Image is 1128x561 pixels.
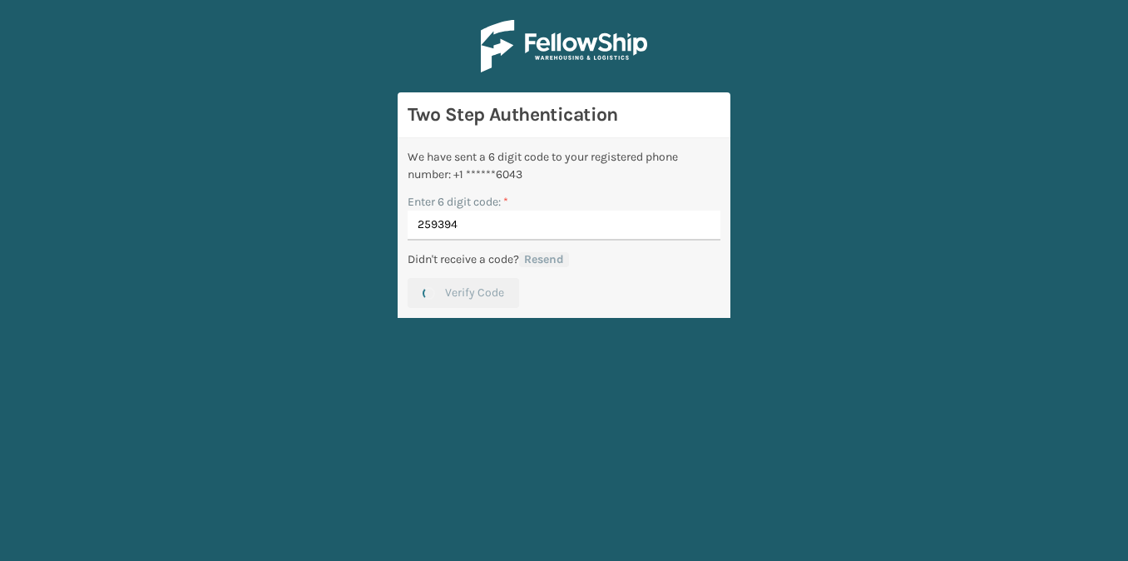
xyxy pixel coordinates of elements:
button: Resend [519,252,569,267]
h3: Two Step Authentication [408,102,720,127]
p: Didn't receive a code? [408,251,519,268]
div: We have sent a 6 digit code to your registered phone number: +1 ******6043 [408,148,720,183]
label: Enter 6 digit code: [408,193,508,211]
img: Logo [481,20,647,72]
button: Verify Code [408,278,519,308]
